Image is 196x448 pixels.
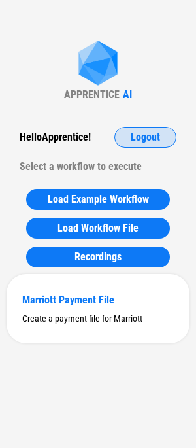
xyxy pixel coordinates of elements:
span: Recordings [74,252,122,262]
button: Recordings [26,247,170,267]
div: Marriott Payment File [22,294,174,306]
span: Load Example Workflow [48,194,149,205]
button: Load Workflow File [26,218,170,239]
div: Create a payment file for Marriott [22,313,174,324]
span: Load Workflow File [57,223,139,233]
div: Select a workflow to execute [20,156,176,177]
button: Logout [114,127,176,148]
div: APPRENTICE [64,88,120,101]
div: AI [123,88,132,101]
div: Hello Apprentice ! [20,127,91,148]
span: Logout [131,132,160,143]
button: Load Example Workflow [26,189,170,210]
img: Apprentice AI [72,41,124,88]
